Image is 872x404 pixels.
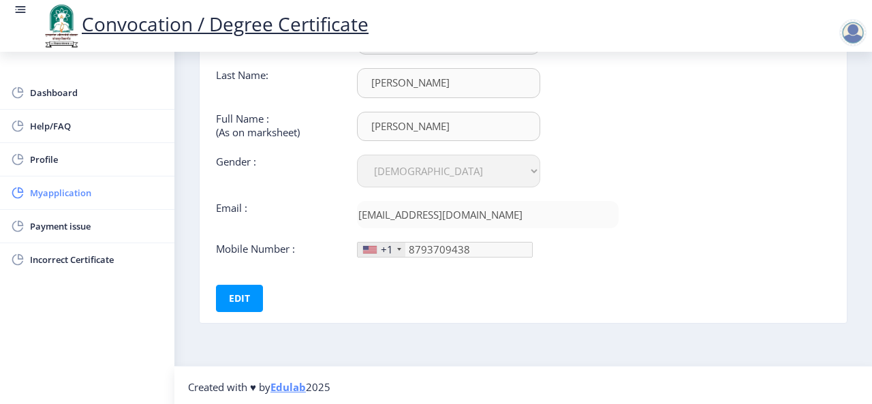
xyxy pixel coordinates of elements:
button: Edit [216,285,263,312]
span: Incorrect Certificate [30,251,163,268]
div: United States: +1 [358,243,405,257]
span: Myapplication [30,185,163,201]
span: Created with ♥ by 2025 [188,380,330,394]
div: Email : [206,201,347,228]
img: logo [41,3,82,49]
div: Mobile Number : [206,242,347,258]
span: Help/FAQ [30,118,163,134]
span: Payment issue [30,218,163,234]
a: Edulab [270,380,306,394]
div: +1 [381,243,393,256]
span: Profile [30,151,163,168]
a: Convocation / Degree Certificate [41,11,369,37]
div: Last Name: [206,68,347,97]
div: Full Name : (As on marksheet) [206,112,347,141]
input: Mobile No [357,242,533,258]
div: Gender : [206,155,347,187]
span: Dashboard [30,84,163,101]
